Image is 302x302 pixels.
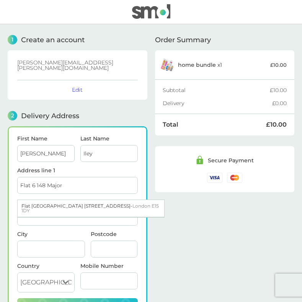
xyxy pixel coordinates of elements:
span: [PERSON_NAME][EMAIL_ADDRESS][PERSON_NAME][DOMAIN_NAME] [17,59,113,71]
div: Subtotal [163,87,270,93]
div: Delivery [163,101,273,106]
div: £10.00 [270,87,287,93]
img: /assets/icons/cards/visa.svg [207,173,222,182]
span: 1 [8,35,17,45]
label: Mobile Number [80,263,138,269]
span: home bundle [178,61,216,68]
span: 2 [8,111,17,120]
label: Last Name [80,136,138,141]
span: Delivery Address [21,112,79,119]
label: Address line 1 [17,168,138,173]
div: Total [163,122,266,128]
label: Postcode [91,231,137,237]
span: Create an account [21,36,85,43]
p: £10.00 [270,61,287,69]
label: First Name [17,136,75,141]
div: Flat [GEOGRAPHIC_DATA] [STREET_ADDRESS] - [18,200,164,217]
label: City [17,231,85,237]
div: £10.00 [266,122,287,128]
div: £0.00 [272,101,287,106]
p: x 1 [178,62,222,68]
img: smol [132,4,170,19]
div: Secure Payment [208,158,254,163]
div: Country [17,263,75,269]
span: Order Summary [155,36,211,43]
img: /assets/icons/cards/mastercard.svg [227,173,242,182]
button: Edit [72,86,83,93]
span: London E15 1DY [21,203,159,213]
